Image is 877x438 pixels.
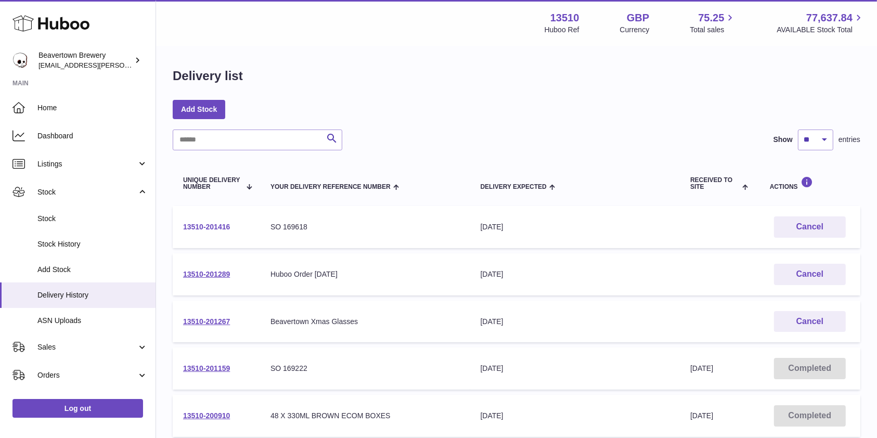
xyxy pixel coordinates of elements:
[481,184,547,190] span: Delivery Expected
[690,25,736,35] span: Total sales
[481,364,670,373] div: [DATE]
[12,399,143,418] a: Log out
[773,135,793,145] label: Show
[774,264,846,285] button: Cancel
[774,216,846,238] button: Cancel
[690,411,713,420] span: [DATE]
[37,187,137,197] span: Stock
[37,214,148,224] span: Stock
[806,11,853,25] span: 77,637.84
[173,100,225,119] a: Add Stock
[183,270,230,278] a: 13510-201289
[37,239,148,249] span: Stock History
[839,135,860,145] span: entries
[37,342,137,352] span: Sales
[481,222,670,232] div: [DATE]
[37,290,148,300] span: Delivery History
[12,53,28,68] img: kit.lowe@beavertownbrewery.co.uk
[37,131,148,141] span: Dashboard
[270,269,460,279] div: Huboo Order [DATE]
[777,11,865,35] a: 77,637.84 AVAILABLE Stock Total
[777,25,865,35] span: AVAILABLE Stock Total
[183,317,230,326] a: 13510-201267
[37,159,137,169] span: Listings
[550,11,579,25] strong: 13510
[690,177,740,190] span: Received to Site
[770,176,850,190] div: Actions
[627,11,649,25] strong: GBP
[270,184,391,190] span: Your Delivery Reference Number
[481,269,670,279] div: [DATE]
[183,177,241,190] span: Unique Delivery Number
[270,222,460,232] div: SO 169618
[270,411,460,421] div: 48 X 330ML BROWN ECOM BOXES
[545,25,579,35] div: Huboo Ref
[38,50,132,70] div: Beavertown Brewery
[37,103,148,113] span: Home
[183,223,230,231] a: 13510-201416
[481,411,670,421] div: [DATE]
[481,317,670,327] div: [DATE]
[37,316,148,326] span: ASN Uploads
[183,411,230,420] a: 13510-200910
[173,68,243,84] h1: Delivery list
[774,311,846,332] button: Cancel
[37,370,137,380] span: Orders
[37,265,148,275] span: Add Stock
[620,25,650,35] div: Currency
[270,317,460,327] div: Beavertown Xmas Glasses
[38,61,209,69] span: [EMAIL_ADDRESS][PERSON_NAME][DOMAIN_NAME]
[698,11,724,25] span: 75.25
[690,11,736,35] a: 75.25 Total sales
[183,364,230,372] a: 13510-201159
[690,364,713,372] span: [DATE]
[270,364,460,373] div: SO 169222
